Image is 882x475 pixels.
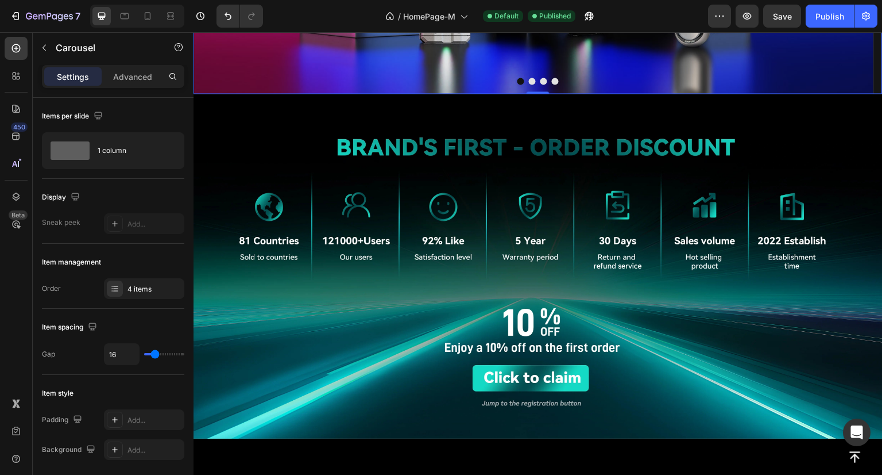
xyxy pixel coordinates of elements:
div: Item management [42,257,101,267]
span: Save [773,12,792,21]
iframe: Design area [194,32,882,475]
div: Order [42,284,61,294]
div: Item spacing [42,320,99,335]
input: Auto [105,344,139,365]
div: Add... [127,445,181,455]
button: Dot [347,45,354,52]
div: Add... [127,415,181,426]
button: Dot [335,45,342,52]
p: Carousel [56,41,153,55]
div: Sneak peek [42,217,80,228]
div: 450 [11,122,28,132]
div: Item style [42,388,73,399]
div: Publish [815,10,844,22]
div: 4 items [127,284,181,294]
p: 7 [75,9,80,23]
span: Published [539,11,571,21]
p: Advanced [113,71,152,83]
span: HomePage-M [403,10,455,22]
div: Open Intercom Messenger [843,419,871,446]
div: Display [42,190,82,205]
div: Beta [9,210,28,220]
button: 7 [5,5,86,28]
div: Undo/Redo [216,5,263,28]
span: / [398,10,401,22]
button: Dot [324,45,331,52]
p: Settings [57,71,89,83]
div: 1 column [98,137,168,164]
div: Items per slide [42,109,105,124]
button: Dot [358,45,365,52]
div: Gap [42,349,55,359]
div: Padding [42,412,84,428]
button: Publish [806,5,854,28]
div: Background [42,442,98,458]
button: Save [763,5,801,28]
span: Default [494,11,519,21]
